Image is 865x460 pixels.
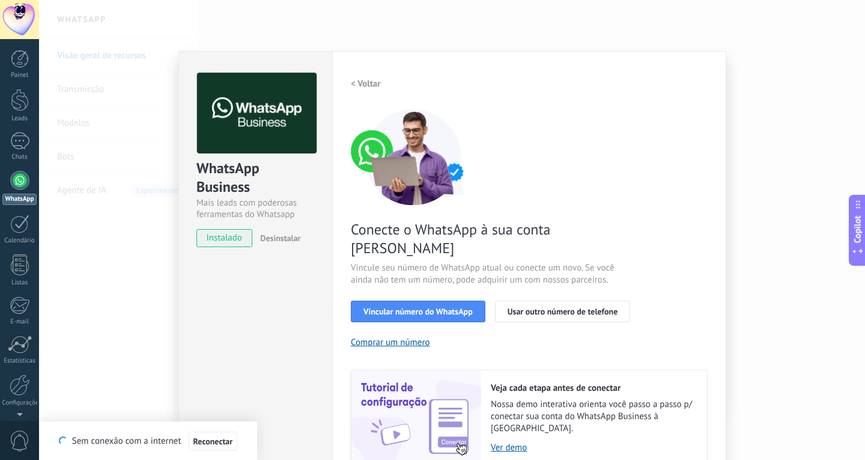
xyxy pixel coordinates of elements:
[193,437,233,446] span: Reconectar
[189,432,238,451] button: Reconectar
[351,337,430,348] button: Comprar um número
[59,431,237,451] div: Sem conexão com a internet
[351,301,485,322] button: Vincular número do WhatsApp
[351,78,381,90] h2: < Voltar
[197,73,317,154] img: logo_main.png
[196,197,315,220] div: Mais leads com poderosas ferramentas do Whatsapp
[255,229,300,247] button: Desinstalar
[2,357,37,365] div: Estatísticas
[2,115,37,123] div: Leads
[2,399,37,407] div: Configurações
[260,233,300,244] span: Desinstalar
[351,109,477,205] img: connect number
[491,399,695,435] span: Nossa demo interativa orienta você passo a passo p/ conectar sua conta do WhatsApp Business à [GE...
[2,279,37,287] div: Listas
[491,442,695,453] a: Ver demo
[2,194,37,205] div: WhatsApp
[351,220,637,257] span: Conecte o WhatsApp à sua conta [PERSON_NAME]
[2,72,37,79] div: Painel
[2,237,37,245] div: Calendário
[852,215,864,243] span: Copilot
[351,262,637,286] span: Vincule seu número de WhatsApp atual ou conecte um novo. Se você ainda não tem um número, pode ad...
[495,301,631,322] button: Usar outro número de telefone
[363,307,473,316] span: Vincular número do WhatsApp
[2,318,37,326] div: E-mail
[508,307,618,316] span: Usar outro número de telefone
[197,229,252,247] span: instalado
[491,382,695,394] h2: Veja cada etapa antes de conectar
[351,73,381,94] button: < Voltar
[2,153,37,161] div: Chats
[196,159,315,197] div: WhatsApp Business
